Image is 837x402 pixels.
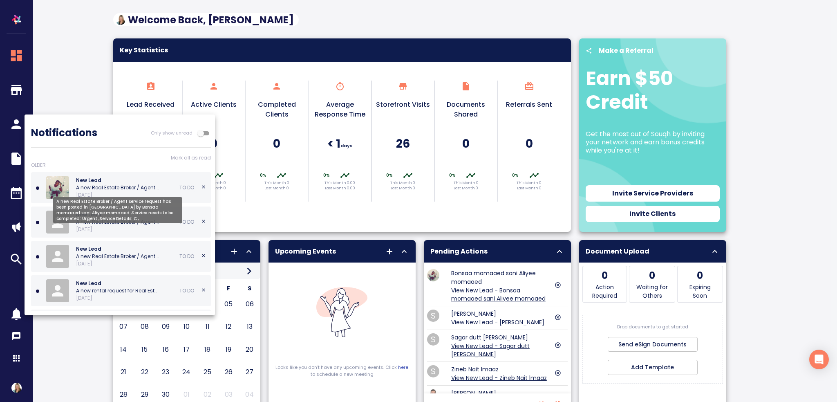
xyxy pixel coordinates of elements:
[31,125,151,141] h6: Notifications
[76,211,159,218] p: New Lead
[76,294,159,302] p: [DATE]
[76,245,159,253] p: New Lead
[76,184,159,191] p: A new Real Estate Broker / Agent service request has been posted in [GEOGRAPHIC_DATA] by Bonsaa m...
[76,287,159,294] p: A new rental request for Real Estate Broker / Agent has been posted in Toronto by Zineb Nait lmaa...
[76,280,159,287] p: New Lead
[809,350,829,369] div: Open Intercom Messenger
[171,154,211,162] p: Mark all as read
[178,252,196,261] span: TO DO
[76,191,159,199] p: [DATE]
[178,287,196,295] span: TO DO
[178,184,196,192] span: TO DO
[76,226,159,233] p: [DATE]
[76,218,159,226] p: A new Real Estate Broker / Agent service request has been posted in Toronto by ABDO Abdo Abaziina...
[31,162,211,169] p: OLDER
[76,253,159,260] p: A new Real Estate Broker / Agent service request has been posted in Toronto by Sagar dutt Sharms ...
[46,176,69,199] img: 1000000420.jpg
[178,218,196,226] span: TO DO
[76,177,159,184] p: New Lead
[151,130,196,137] p: Only show unread
[76,260,159,267] p: [DATE]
